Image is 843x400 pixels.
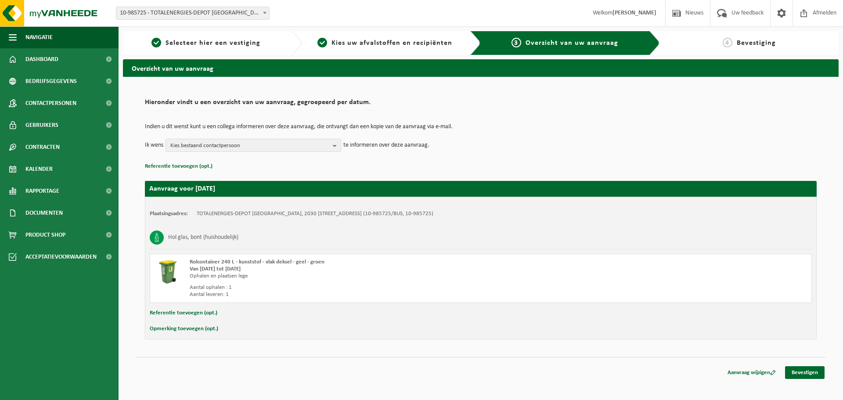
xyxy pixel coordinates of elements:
[151,38,161,47] span: 1
[317,38,327,47] span: 2
[150,211,188,216] strong: Plaatsingsadres:
[145,161,213,172] button: Referentie toevoegen (opt.)
[721,366,782,379] a: Aanvraag wijzigen
[168,231,238,245] h3: Hol glas, bont (huishoudelijk)
[116,7,270,20] span: 10-985725 - TOTALENERGIES-DEPOT ANTWERPEN - ANTWERPEN
[123,59,839,76] h2: Overzicht van uw aanvraag
[25,26,53,48] span: Navigatie
[25,48,58,70] span: Dashboard
[25,158,53,180] span: Kalender
[150,323,218,335] button: Opmerking toevoegen (opt.)
[145,139,163,152] p: Ik wens
[723,38,732,47] span: 4
[166,139,341,152] button: Kies bestaand contactpersoon
[737,40,776,47] span: Bevestiging
[612,10,656,16] strong: [PERSON_NAME]
[526,40,618,47] span: Overzicht van uw aanvraag
[190,291,516,298] div: Aantal leveren: 1
[149,185,215,192] strong: Aanvraag voor [DATE]
[25,246,97,268] span: Acceptatievoorwaarden
[25,136,60,158] span: Contracten
[150,307,217,319] button: Referentie toevoegen (opt.)
[25,114,58,136] span: Gebruikers
[25,180,59,202] span: Rapportage
[190,284,516,291] div: Aantal ophalen : 1
[25,92,76,114] span: Contactpersonen
[306,38,464,48] a: 2Kies uw afvalstoffen en recipiënten
[25,70,77,92] span: Bedrijfsgegevens
[170,139,329,152] span: Kies bestaand contactpersoon
[166,40,260,47] span: Selecteer hier een vestiging
[512,38,521,47] span: 3
[190,259,324,265] span: Rolcontainer 240 L - kunststof - vlak deksel - geel - groen
[25,202,63,224] span: Documenten
[145,124,817,130] p: Indien u dit wenst kunt u een collega informeren over deze aanvraag, die ontvangt dan een kopie v...
[331,40,452,47] span: Kies uw afvalstoffen en recipiënten
[785,366,825,379] a: Bevestigen
[25,224,65,246] span: Product Shop
[197,210,433,217] td: TOTALENERGIES-DEPOT [GEOGRAPHIC_DATA], 2030 [STREET_ADDRESS] (10-985725/BUS, 10-985725)
[116,7,269,19] span: 10-985725 - TOTALENERGIES-DEPOT ANTWERPEN - ANTWERPEN
[190,273,516,280] div: Ophalen en plaatsen lege
[190,266,241,272] strong: Van [DATE] tot [DATE]
[155,259,181,285] img: WB-0240-HPE-GN-50.png
[145,99,817,111] h2: Hieronder vindt u een overzicht van uw aanvraag, gegroepeerd per datum.
[127,38,285,48] a: 1Selecteer hier een vestiging
[343,139,429,152] p: te informeren over deze aanvraag.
